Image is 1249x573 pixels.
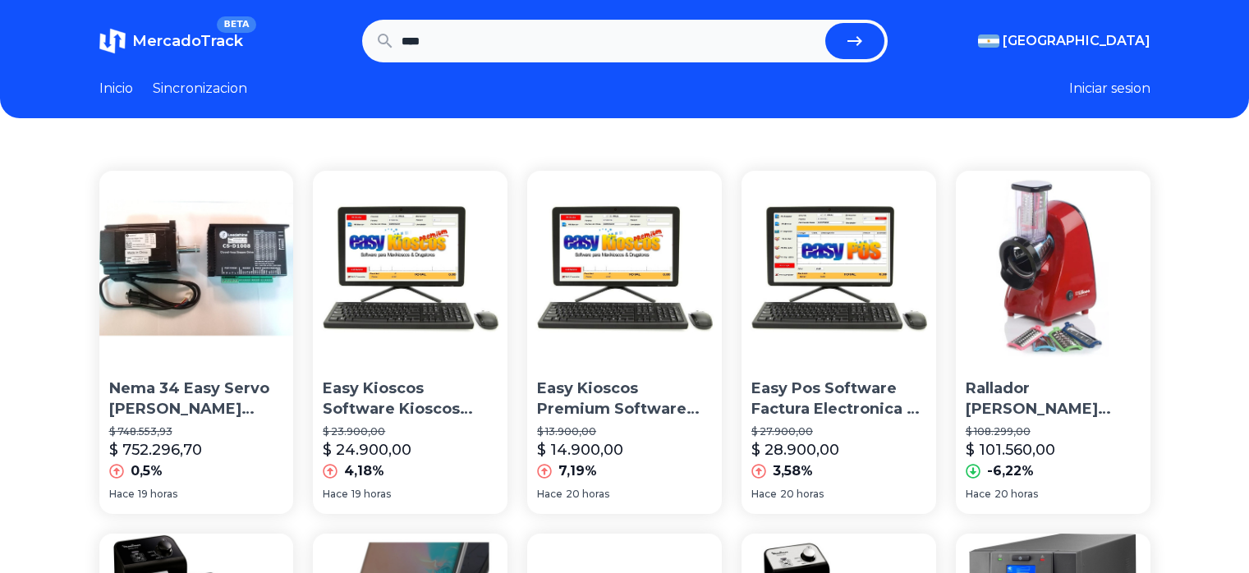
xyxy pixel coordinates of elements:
p: $ 108.299,00 [966,425,1141,438]
span: 20 horas [566,488,609,501]
img: Easy Kioscos Premium Software Kioscos Venta Stock Caja 2x1 [527,171,722,365]
p: -6,22% [987,461,1034,481]
span: 19 horas [351,488,391,501]
a: Easy Kioscos Premium Software Kioscos Venta Stock Caja 2x1Easy Kioscos Premium Software Kioscos V... [527,171,722,514]
span: 19 horas [138,488,177,501]
p: Easy Pos Software Factura Electronica + Rg 3685 [751,378,926,419]
a: Easy Pos Software Factura Electronica + Rg 3685Easy Pos Software Factura Electronica + Rg 3685$ 2... [742,171,936,514]
span: Hace [323,488,348,501]
img: MercadoTrack [99,28,126,54]
span: BETA [217,16,255,33]
a: Nema 34 Easy Servo Lazo Cerrado 8 Nm + Driver Cs-d1008Nema 34 Easy Servo [PERSON_NAME] Cerrado 8 ... [99,171,294,514]
p: Easy Kioscos Premium Software Kioscos Venta Stock Caja 2x1 [537,378,712,419]
p: $ 24.900,00 [323,438,411,461]
span: Hace [109,488,135,501]
span: Hace [537,488,563,501]
button: Iniciar sesion [1069,79,1150,99]
a: Inicio [99,79,133,99]
span: MercadoTrack [132,32,243,50]
p: $ 23.900,00 [323,425,498,438]
span: 20 horas [994,488,1038,501]
span: Hace [751,488,777,501]
p: Easy Kioscos Software Kioscos Facturacion Electonica Afip [323,378,498,419]
a: Rallador Liliana Asm100 Easy Salad 250w Bordeaux 4 En 1Rallador [PERSON_NAME] Asm100 Easy Salad 2... [956,171,1150,514]
a: MercadoTrackBETA [99,28,243,54]
img: Argentina [978,34,999,48]
span: 20 horas [780,488,824,501]
button: [GEOGRAPHIC_DATA] [978,31,1150,51]
img: Nema 34 Easy Servo Lazo Cerrado 8 Nm + Driver Cs-d1008 [99,171,294,365]
img: Easy Pos Software Factura Electronica + Rg 3685 [742,171,936,365]
a: Sincronizacion [153,79,247,99]
p: Nema 34 Easy Servo [PERSON_NAME] Cerrado 8 Nm + Driver Cs-d1008 [109,378,284,419]
p: 4,18% [344,461,384,481]
p: 0,5% [131,461,163,481]
p: $ 28.900,00 [751,438,839,461]
p: $ 27.900,00 [751,425,926,438]
span: [GEOGRAPHIC_DATA] [1003,31,1150,51]
span: Hace [966,488,991,501]
img: Easy Kioscos Software Kioscos Facturacion Electonica Afip [313,171,507,365]
p: $ 748.553,93 [109,425,284,438]
p: 7,19% [558,461,597,481]
p: $ 752.296,70 [109,438,202,461]
p: Rallador [PERSON_NAME] Asm100 Easy Salad 250w Bordeaux 4 En 1 [966,378,1141,419]
p: $ 13.900,00 [537,425,712,438]
p: $ 14.900,00 [537,438,623,461]
img: Rallador Liliana Asm100 Easy Salad 250w Bordeaux 4 En 1 [956,171,1150,365]
p: 3,58% [773,461,813,481]
a: Easy Kioscos Software Kioscos Facturacion Electonica AfipEasy Kioscos Software Kioscos Facturacio... [313,171,507,514]
p: $ 101.560,00 [966,438,1055,461]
